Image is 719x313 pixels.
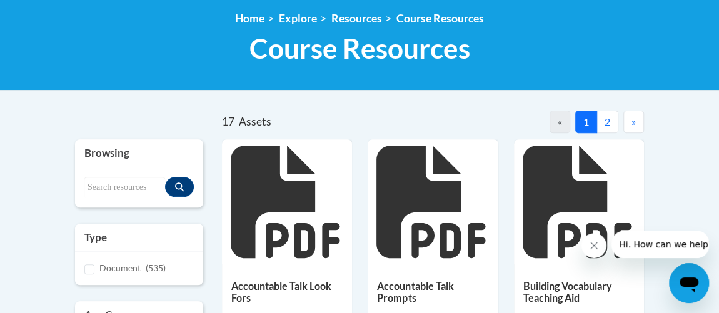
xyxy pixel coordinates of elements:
iframe: Message from company [611,231,709,258]
h5: Accountable Talk Look Fors [231,280,343,304]
a: Course Resources [396,12,484,25]
h5: Building Vocabulary Teaching Aid [523,280,635,304]
a: Explore [279,12,317,25]
button: 1 [575,111,597,133]
iframe: Close message [581,233,606,258]
input: Search resources [84,177,165,198]
button: Search resources [165,177,194,197]
button: 2 [596,111,618,133]
span: Assets [239,115,271,128]
span: 17 [222,115,234,128]
span: Hi. How can we help? [8,9,101,19]
span: Course Resources [249,32,470,65]
h5: Accountable Talk Prompts [377,280,488,304]
button: Next [623,111,644,133]
iframe: Button to launch messaging window [669,263,709,303]
a: Resources [331,12,382,25]
span: (535) [146,262,166,273]
span: Document [99,262,141,273]
span: » [631,116,636,127]
h3: Browsing [84,146,194,161]
nav: Pagination Navigation [433,111,645,133]
a: Home [235,12,264,25]
h3: Type [84,230,194,245]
